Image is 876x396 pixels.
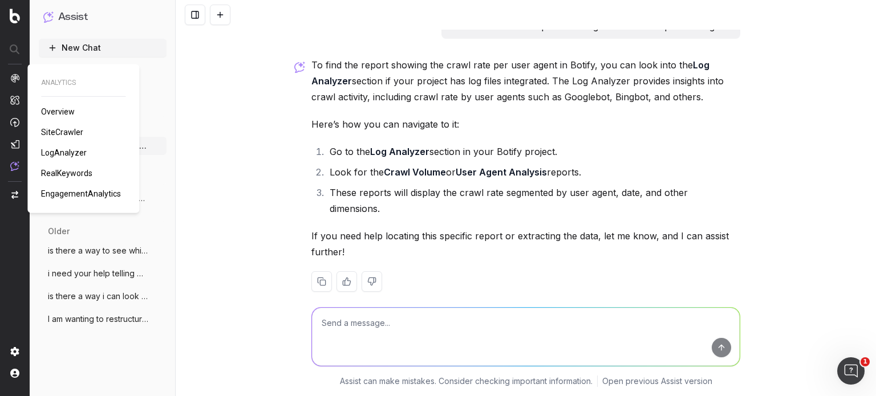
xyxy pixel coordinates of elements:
[311,228,740,260] p: If you need help locating this specific report or extracting the data, let me know, and I can ass...
[326,185,740,217] li: These reports will display the crawl rate segmented by user agent, date, and other dimensions.
[39,242,167,260] button: is there a way to see which urls are bei
[48,268,148,279] span: i need your help telling me which No_of_
[41,78,125,87] span: ANALYTICS
[10,347,19,356] img: Setting
[41,107,75,116] span: Overview
[311,116,740,132] p: Here’s how you can navigate to it:
[39,39,167,57] button: New Chat
[48,313,148,325] span: I am wanting to restructure the https://
[41,169,92,178] span: RealKeywords
[41,128,83,137] span: SiteCrawler
[41,126,88,138] a: SiteCrawler
[39,62,167,80] a: How to use Assist
[10,74,19,83] img: Analytics
[370,146,429,157] strong: Log Analyzer
[58,9,88,25] h1: Assist
[10,9,20,23] img: Botify logo
[41,106,79,117] a: Overview
[11,191,18,199] img: Switch project
[39,310,167,328] button: I am wanting to restructure the https://
[326,164,740,180] li: Look for the or reports.
[48,291,148,302] span: is there a way i can look at robots.txt
[384,166,446,178] strong: Crawl Volume
[861,357,870,366] span: 1
[294,62,305,73] img: Botify assist logo
[41,189,121,198] span: EngagementAnalytics
[41,168,97,179] a: RealKeywords
[10,117,19,127] img: Activation
[10,95,19,105] img: Intelligence
[48,226,70,237] span: older
[41,188,125,199] a: EngagementAnalytics
[602,375,712,387] a: Open previous Assist version
[10,369,19,378] img: My account
[837,357,865,385] iframe: Intercom live chat
[41,148,87,157] span: LogAnalyzer
[48,245,148,256] span: is there a way to see which urls are bei
[10,140,19,149] img: Studio
[326,144,740,160] li: Go to the section in your Botify project.
[340,375,593,387] p: Assist can make mistakes. Consider checking important information.
[311,57,740,105] p: To find the report showing the crawl rate per user agent in Botify, you can look into the section...
[39,287,167,305] button: is there a way i can look at robots.txt
[10,161,19,171] img: Assist
[41,147,91,158] a: LogAnalyzer
[43,11,54,22] img: Assist
[43,9,162,25] button: Assist
[39,264,167,283] button: i need your help telling me which No_of_
[456,166,547,178] strong: User Agent Analysis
